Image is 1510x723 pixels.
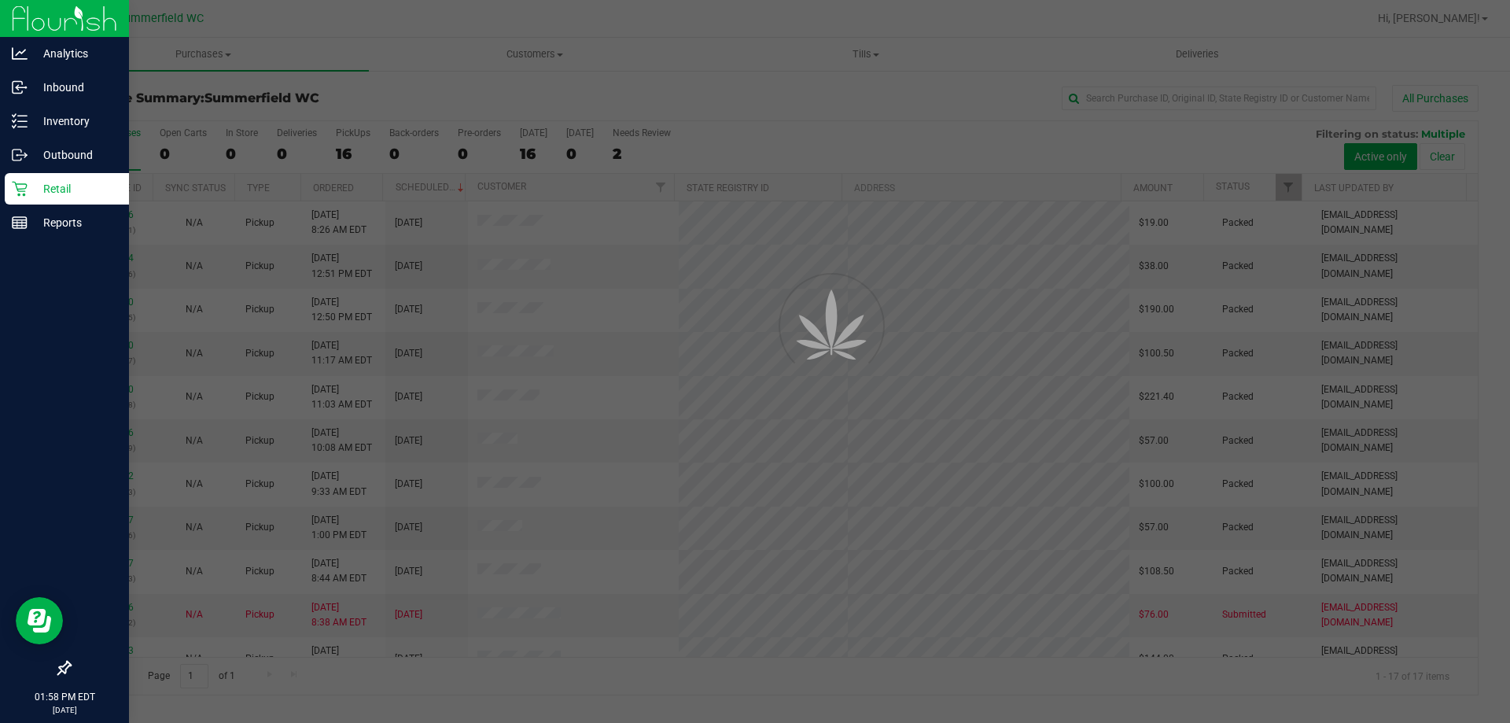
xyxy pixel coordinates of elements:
[12,113,28,129] inline-svg: Inventory
[28,213,122,232] p: Reports
[28,146,122,164] p: Outbound
[12,79,28,95] inline-svg: Inbound
[28,112,122,131] p: Inventory
[7,704,122,716] p: [DATE]
[28,78,122,97] p: Inbound
[28,44,122,63] p: Analytics
[16,597,63,644] iframe: Resource center
[12,46,28,61] inline-svg: Analytics
[12,181,28,197] inline-svg: Retail
[12,147,28,163] inline-svg: Outbound
[12,215,28,231] inline-svg: Reports
[28,179,122,198] p: Retail
[7,690,122,704] p: 01:58 PM EDT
